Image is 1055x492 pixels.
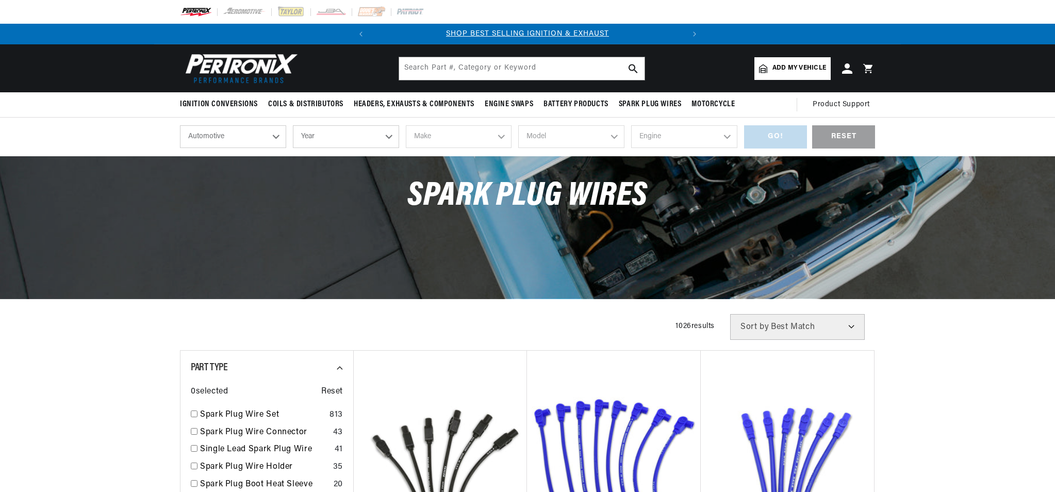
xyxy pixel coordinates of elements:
a: Spark Plug Wire Holder [200,461,329,474]
a: Single Lead Spark Plug Wire [200,443,331,456]
span: Motorcycle [691,99,735,110]
select: Engine [631,125,737,148]
span: Reset [321,385,343,399]
summary: Battery Products [538,92,614,117]
span: Part Type [191,363,227,373]
select: Model [518,125,624,148]
span: Battery Products [543,99,608,110]
span: Add my vehicle [772,63,826,73]
span: Spark Plug Wires [619,99,682,110]
a: SHOP BEST SELLING IGNITION & EXHAUST [446,30,609,38]
span: Spark Plug Wires [407,179,648,213]
summary: Engine Swaps [480,92,538,117]
select: Sort by [730,314,865,340]
input: Search Part #, Category or Keyword [399,57,645,80]
summary: Spark Plug Wires [614,92,687,117]
span: 1026 results [675,322,715,330]
button: Translation missing: en.sections.announcements.next_announcement [684,24,705,44]
span: Product Support [813,99,870,110]
div: 1 of 2 [371,28,684,40]
a: Spark Plug Boot Heat Sleeve [200,478,329,491]
div: 813 [329,408,343,422]
select: Ride Type [180,125,286,148]
div: 41 [335,443,343,456]
a: Spark Plug Wire Connector [200,426,329,439]
span: Ignition Conversions [180,99,258,110]
span: Coils & Distributors [268,99,343,110]
summary: Headers, Exhausts & Components [349,92,480,117]
div: Announcement [371,28,684,40]
div: 20 [334,478,343,491]
a: Spark Plug Wire Set [200,408,325,422]
span: Sort by [740,323,769,331]
slideshow-component: Translation missing: en.sections.announcements.announcement_bar [154,24,901,44]
span: Headers, Exhausts & Components [354,99,474,110]
a: Add my vehicle [754,57,831,80]
select: Year [293,125,399,148]
summary: Coils & Distributors [263,92,349,117]
button: Translation missing: en.sections.announcements.previous_announcement [351,24,371,44]
span: Engine Swaps [485,99,533,110]
summary: Product Support [813,92,875,117]
div: RESET [812,125,875,149]
summary: Ignition Conversions [180,92,263,117]
div: 35 [333,461,343,474]
span: 0 selected [191,385,228,399]
select: Make [406,125,512,148]
img: Pertronix [180,51,299,86]
button: search button [622,57,645,80]
summary: Motorcycle [686,92,740,117]
div: 43 [333,426,343,439]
